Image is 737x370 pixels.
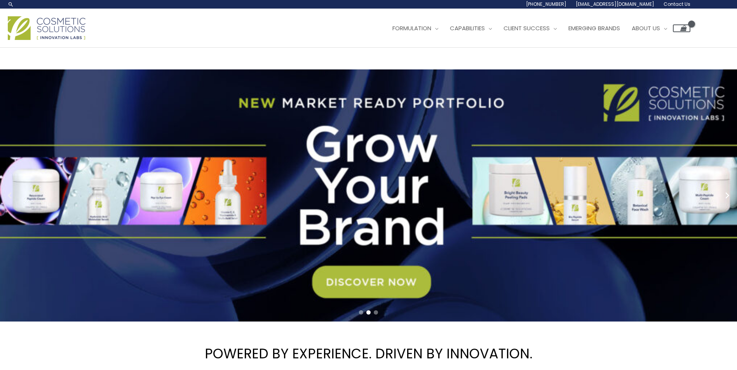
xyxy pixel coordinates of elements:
button: Next slide [721,190,733,201]
a: Formulation [387,17,444,40]
span: Formulation [392,24,431,32]
a: Capabilities [444,17,498,40]
span: Capabilities [450,24,485,32]
span: Go to slide 2 [366,310,371,315]
a: Client Success [498,17,563,40]
nav: Site Navigation [381,17,690,40]
button: Previous slide [4,190,16,201]
a: Search icon link [8,1,14,7]
span: Emerging Brands [568,24,620,32]
span: Client Success [504,24,550,32]
span: About Us [632,24,660,32]
span: Go to slide 3 [374,310,378,315]
img: Cosmetic Solutions Logo [8,16,85,40]
span: Go to slide 1 [359,310,363,315]
a: Emerging Brands [563,17,626,40]
span: [PHONE_NUMBER] [526,1,566,7]
span: [EMAIL_ADDRESS][DOMAIN_NAME] [576,1,654,7]
a: View Shopping Cart, empty [673,24,690,32]
a: About Us [626,17,673,40]
span: Contact Us [664,1,690,7]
